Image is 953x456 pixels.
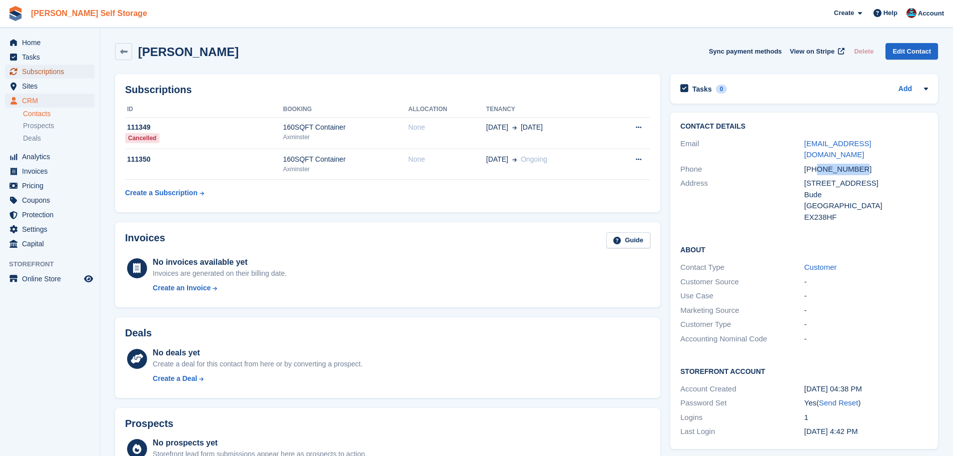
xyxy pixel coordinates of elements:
[680,123,928,131] h2: Contact Details
[153,347,362,359] div: No deals yet
[804,189,928,201] div: Bude
[804,200,928,212] div: [GEOGRAPHIC_DATA]
[153,283,211,293] div: Create an Invoice
[680,426,804,437] div: Last Login
[22,94,82,108] span: CRM
[804,305,928,316] div: -
[83,273,95,285] a: Preview store
[5,272,95,286] a: menu
[486,154,508,165] span: [DATE]
[885,43,938,60] a: Edit Contact
[125,154,283,165] div: 111350
[709,43,782,60] button: Sync payment methods
[680,383,804,395] div: Account Created
[22,79,82,93] span: Sites
[5,164,95,178] a: menu
[408,154,486,165] div: None
[138,45,239,59] h2: [PERSON_NAME]
[521,122,543,133] span: [DATE]
[804,427,858,435] time: 2025-09-30 15:42:28 UTC
[5,237,95,251] a: menu
[408,122,486,133] div: None
[5,79,95,93] a: menu
[486,102,608,118] th: Tenancy
[680,397,804,409] div: Password Set
[680,178,804,223] div: Address
[22,193,82,207] span: Coupons
[819,398,858,407] a: Send Reset
[5,193,95,207] a: menu
[125,102,283,118] th: ID
[804,139,871,159] a: [EMAIL_ADDRESS][DOMAIN_NAME]
[680,366,928,376] h2: Storefront Account
[606,232,650,249] a: Guide
[898,84,912,95] a: Add
[680,262,804,273] div: Contact Type
[906,8,916,18] img: Dev Yildirim
[22,150,82,164] span: Analytics
[790,47,834,57] span: View on Stripe
[22,222,82,236] span: Settings
[804,333,928,345] div: -
[786,43,846,60] a: View on Stripe
[804,164,928,175] div: [PHONE_NUMBER]
[23,134,41,143] span: Deals
[22,272,82,286] span: Online Store
[23,121,95,131] a: Prospects
[692,85,712,94] h2: Tasks
[23,133,95,144] a: Deals
[5,208,95,222] a: menu
[22,208,82,222] span: Protection
[153,373,362,384] a: Create a Deal
[804,212,928,223] div: EX238HF
[680,290,804,302] div: Use Case
[680,276,804,288] div: Customer Source
[804,412,928,423] div: 1
[5,36,95,50] a: menu
[125,418,174,429] h2: Prospects
[680,305,804,316] div: Marketing Source
[27,5,151,22] a: [PERSON_NAME] Self Storage
[680,412,804,423] div: Logins
[804,383,928,395] div: [DATE] 04:38 PM
[22,65,82,79] span: Subscriptions
[9,259,100,269] span: Storefront
[804,263,837,271] a: Customer
[153,359,362,369] div: Create a deal for this contact from here or by converting a prospect.
[153,437,367,449] div: No prospects yet
[5,150,95,164] a: menu
[283,154,408,165] div: 160SQFT Container
[486,122,508,133] span: [DATE]
[283,165,408,174] div: Axminster
[5,65,95,79] a: menu
[125,327,152,339] h2: Deals
[22,36,82,50] span: Home
[804,319,928,330] div: -
[716,85,727,94] div: 0
[125,184,204,202] a: Create a Subscription
[153,268,287,279] div: Invoices are generated on their billing date.
[283,122,408,133] div: 160SQFT Container
[680,164,804,175] div: Phone
[22,164,82,178] span: Invoices
[125,84,650,96] h2: Subscriptions
[804,397,928,409] div: Yes
[22,50,82,64] span: Tasks
[153,373,197,384] div: Create a Deal
[153,283,287,293] a: Create an Invoice
[804,290,928,302] div: -
[816,398,860,407] span: ( )
[680,333,804,345] div: Accounting Nominal Code
[125,133,160,143] div: Cancelled
[125,232,165,249] h2: Invoices
[680,138,804,161] div: Email
[804,178,928,189] div: [STREET_ADDRESS]
[5,222,95,236] a: menu
[8,6,23,21] img: stora-icon-8386f47178a22dfd0bd8f6a31ec36ba5ce8667c1dd55bd0f319d3a0aa187defe.svg
[23,121,54,131] span: Prospects
[5,94,95,108] a: menu
[804,276,928,288] div: -
[834,8,854,18] span: Create
[918,9,944,19] span: Account
[5,179,95,193] a: menu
